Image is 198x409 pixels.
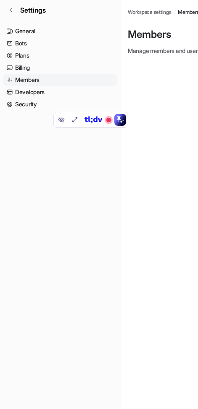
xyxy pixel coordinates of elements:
span: Settings [20,5,46,15]
a: Plans [3,50,117,61]
a: General [3,25,117,37]
a: Security [3,98,117,110]
a: Workspace settings [128,8,172,16]
a: Developers [3,86,117,98]
span: / [174,8,176,16]
a: Bots [3,37,117,49]
a: Billing [3,62,117,74]
a: Members [3,74,117,86]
